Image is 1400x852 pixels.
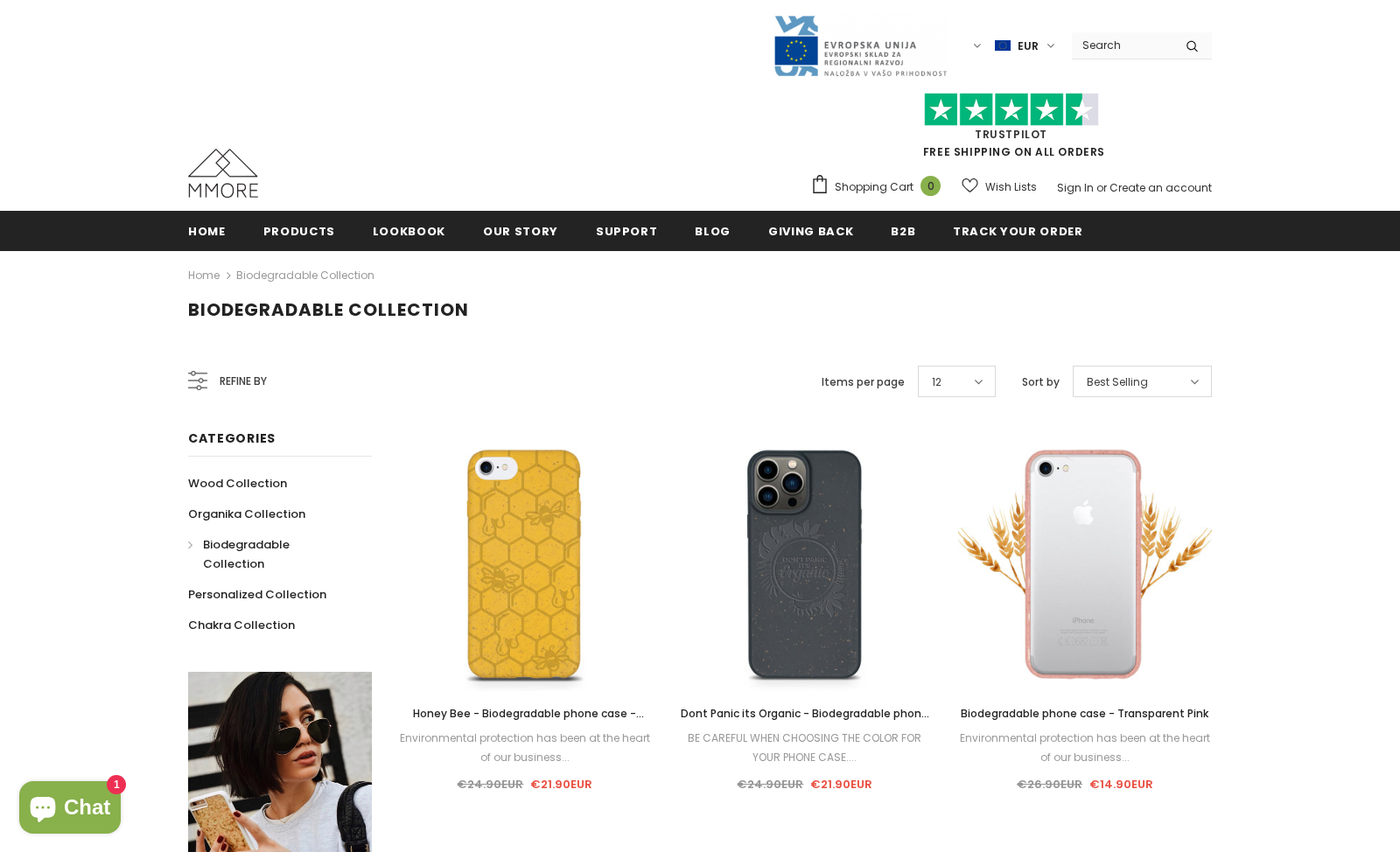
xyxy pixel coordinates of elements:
[188,265,220,286] a: Home
[810,101,1212,159] span: FREE SHIPPING ON ALL ORDERS
[1089,776,1153,793] span: €14.90EUR
[920,176,941,196] span: 0
[737,776,803,793] span: €24.90EUR
[768,223,853,240] span: Giving back
[924,93,1099,127] img: Trust Pilot Stars
[188,610,295,640] a: Chakra Collection
[188,475,287,492] span: Wood Collection
[188,223,226,240] span: Home
[810,174,949,200] a: Shopping Cart 0
[768,211,853,250] a: Giving back
[188,468,287,499] a: Wood Collection
[695,223,731,240] span: Blog
[188,297,469,322] span: Biodegradable Collection
[822,374,905,391] label: Items per page
[188,506,305,522] span: Organika Collection
[14,781,126,838] inbox-online-store-chat: Shopify online store chat
[188,211,226,250] a: Home
[891,211,915,250] a: B2B
[188,579,326,610] a: Personalized Collection
[810,776,872,793] span: €21.90EUR
[958,704,1212,723] a: Biodegradable phone case - Transparent Pink
[188,586,326,603] span: Personalized Collection
[1022,374,1060,391] label: Sort by
[457,776,523,793] span: €24.90EUR
[953,211,1082,250] a: Track your order
[263,211,335,250] a: Products
[413,706,644,740] span: Honey Bee - Biodegradable phone case - Yellow, Orange and Black
[1096,180,1107,195] span: or
[263,223,335,240] span: Products
[695,211,731,250] a: Blog
[398,729,652,767] div: Environmental protection has been at the heart of our business...
[932,374,941,391] span: 12
[483,223,558,240] span: Our Story
[483,211,558,250] a: Our Story
[835,178,913,196] span: Shopping Cart
[975,127,1047,142] a: Trustpilot
[985,178,1037,196] span: Wish Lists
[203,536,290,572] span: Biodegradable Collection
[373,211,445,250] a: Lookbook
[681,706,929,740] span: Dont Panic its Organic - Biodegradable phone case
[678,704,932,723] a: Dont Panic its Organic - Biodegradable phone case
[1057,180,1094,195] a: Sign In
[1087,374,1148,391] span: Best Selling
[220,372,267,391] span: Refine by
[596,211,658,250] a: support
[961,706,1208,721] span: Biodegradable phone case - Transparent Pink
[962,171,1037,202] a: Wish Lists
[953,223,1082,240] span: Track your order
[530,776,592,793] span: €21.90EUR
[188,617,295,633] span: Chakra Collection
[188,149,258,198] img: MMORE Cases
[188,529,353,579] a: Biodegradable Collection
[958,729,1212,767] div: Environmental protection has been at the heart of our business...
[398,704,652,723] a: Honey Bee - Biodegradable phone case - Yellow, Orange and Black
[188,429,276,447] span: Categories
[891,223,915,240] span: B2B
[188,499,305,529] a: Organika Collection
[373,223,445,240] span: Lookbook
[1109,180,1212,195] a: Create an account
[596,223,658,240] span: support
[1018,38,1039,55] span: EUR
[773,14,948,78] img: Javni Razpis
[1017,776,1082,793] span: €26.90EUR
[236,268,374,283] a: Biodegradable Collection
[773,38,948,52] a: Javni Razpis
[678,729,932,767] div: BE CAREFUL WHEN CHOOSING THE COLOR FOR YOUR PHONE CASE....
[1072,32,1172,58] input: Search Site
